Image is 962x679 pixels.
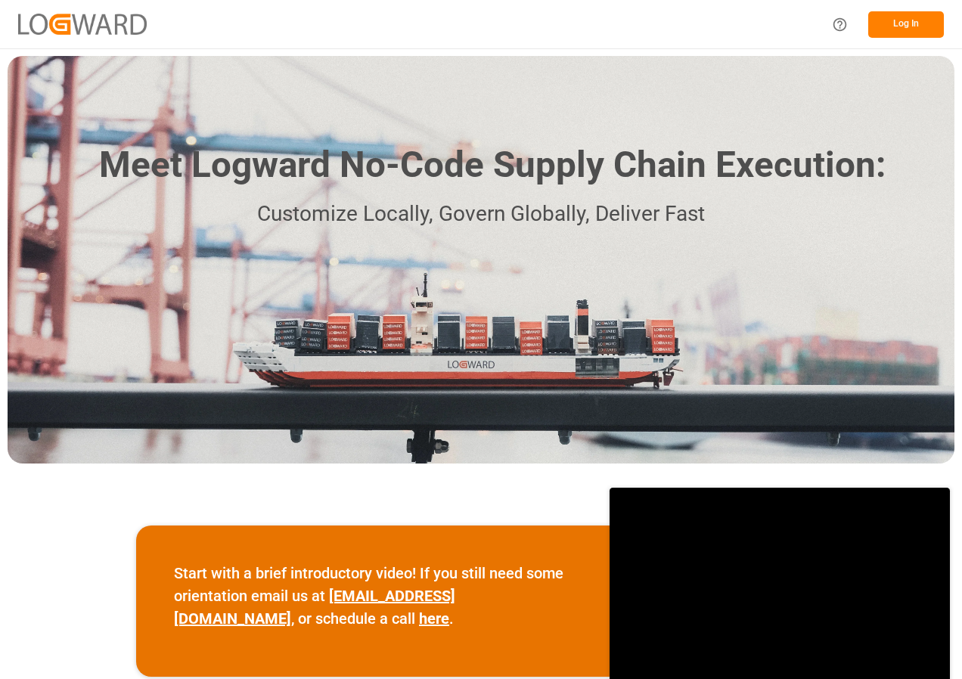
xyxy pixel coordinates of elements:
button: Log In [868,11,944,38]
button: Help Center [823,8,857,42]
p: Customize Locally, Govern Globally, Deliver Fast [76,197,886,231]
h1: Meet Logward No-Code Supply Chain Execution: [99,138,886,192]
a: here [419,609,449,628]
img: Logward_new_orange.png [18,14,147,34]
a: [EMAIL_ADDRESS][DOMAIN_NAME] [174,587,455,628]
p: Start with a brief introductory video! If you still need some orientation email us at , or schedu... [174,562,572,630]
